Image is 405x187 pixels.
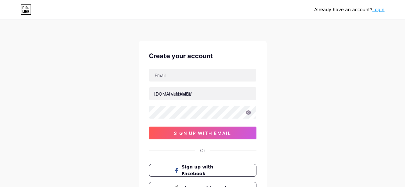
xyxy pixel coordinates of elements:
[200,147,205,154] div: Or
[174,130,231,136] span: sign up with email
[149,164,256,177] button: Sign up with Facebook
[149,127,256,139] button: sign up with email
[149,69,256,82] input: Email
[314,6,385,13] div: Already have an account?
[182,164,231,177] span: Sign up with Facebook
[149,87,256,100] input: username
[372,7,385,12] a: Login
[154,90,192,97] div: [DOMAIN_NAME]/
[149,51,256,61] div: Create your account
